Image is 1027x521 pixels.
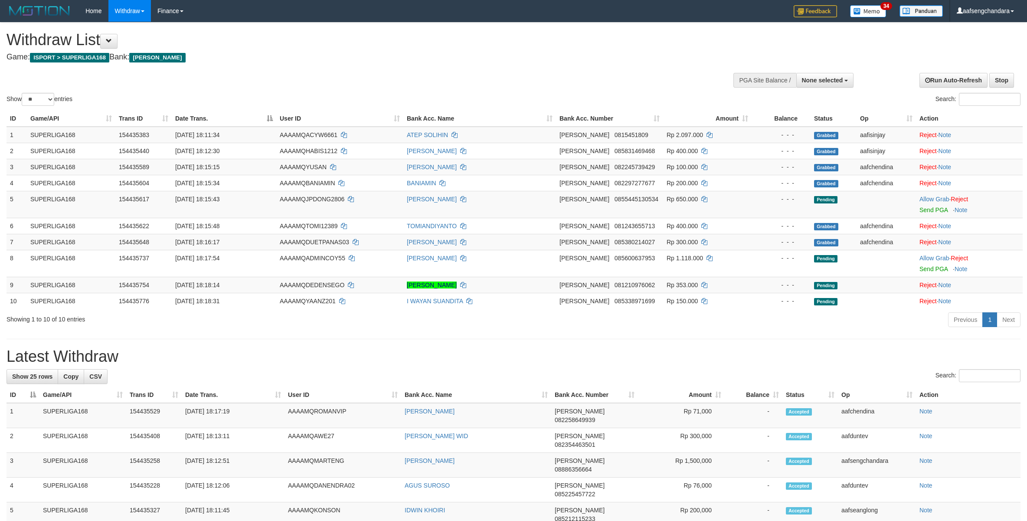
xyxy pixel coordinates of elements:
span: None selected [802,77,843,84]
th: Amount: activate to sort column ascending [663,111,752,127]
span: AAAAMQACYW6661 [280,131,337,138]
a: [PERSON_NAME] [407,196,457,203]
th: Status: activate to sort column ascending [782,387,838,403]
td: SUPERLIGA168 [39,428,126,453]
th: Amount: activate to sort column ascending [638,387,725,403]
div: - - - [755,179,807,187]
a: [PERSON_NAME] WID [405,433,468,439]
div: - - - [755,163,807,171]
a: [PERSON_NAME] [407,164,457,170]
a: I WAYAN SUANDITA [407,298,463,305]
td: aafchendina [857,159,916,175]
span: [DATE] 18:15:15 [175,164,219,170]
span: Rp 400.000 [667,147,698,154]
td: 154435529 [126,403,182,428]
td: SUPERLIGA168 [39,403,126,428]
span: Copy 0855445130534 to clipboard [615,196,658,203]
span: Grabbed [814,164,838,171]
th: Bank Acc. Number: activate to sort column ascending [556,111,663,127]
div: - - - [755,297,807,305]
a: Reject [951,255,968,262]
div: - - - [755,195,807,203]
a: Note [919,457,932,464]
td: SUPERLIGA168 [27,143,115,159]
span: [DATE] 18:15:43 [175,196,219,203]
span: [DATE] 18:18:31 [175,298,219,305]
a: Copy [58,369,84,384]
td: aafchendina [857,175,916,191]
th: Action [916,387,1020,403]
td: 154435258 [126,453,182,478]
td: aafchendina [857,218,916,234]
td: Rp 71,000 [638,403,725,428]
td: 1 [7,127,27,143]
a: Reject [919,131,937,138]
img: panduan.png [899,5,943,17]
a: Allow Grab [919,255,949,262]
td: SUPERLIGA168 [27,293,115,309]
span: Rp 200.000 [667,180,698,187]
span: [PERSON_NAME] [559,282,609,288]
a: [PERSON_NAME] [407,147,457,154]
span: Rp 1.118.000 [667,255,703,262]
td: AAAAMQAWE27 [285,428,401,453]
span: [PERSON_NAME] [559,196,609,203]
th: Op: activate to sort column ascending [857,111,916,127]
span: [PERSON_NAME] [559,298,609,305]
td: AAAAMQMARTENG [285,453,401,478]
div: PGA Site Balance / [733,73,796,88]
a: Stop [989,73,1014,88]
a: ATEP SOLIHIN [407,131,448,138]
th: Balance [752,111,811,127]
span: AAAAMQBANIAMIN [280,180,335,187]
div: - - - [755,147,807,155]
td: 1 [7,403,39,428]
span: Copy 082258649939 to clipboard [555,416,595,423]
td: 3 [7,453,39,478]
td: 154435408 [126,428,182,453]
a: Note [939,164,952,170]
td: SUPERLIGA168 [27,218,115,234]
span: [PERSON_NAME] [559,164,609,170]
span: Pending [814,196,837,203]
span: Grabbed [814,223,838,230]
td: SUPERLIGA168 [39,478,126,502]
a: Allow Grab [919,196,949,203]
td: [DATE] 18:17:19 [182,403,285,428]
td: [DATE] 18:12:06 [182,478,285,502]
a: Note [919,408,932,415]
td: aafisinjay [857,127,916,143]
span: Rp 100.000 [667,164,698,170]
td: SUPERLIGA168 [27,250,115,277]
a: TOMIANDIYANTO [407,223,457,229]
a: Reject [951,196,968,203]
a: Previous [948,312,983,327]
td: - [725,478,782,502]
a: [PERSON_NAME] [405,457,455,464]
td: 154435228 [126,478,182,502]
th: User ID: activate to sort column ascending [276,111,403,127]
span: [DATE] 18:15:34 [175,180,219,187]
th: Date Trans.: activate to sort column descending [172,111,276,127]
span: · [919,196,951,203]
a: Reject [919,282,937,288]
a: [PERSON_NAME] [407,239,457,246]
span: Copy 082245739429 to clipboard [615,164,655,170]
a: Reject [919,239,937,246]
td: Rp 76,000 [638,478,725,502]
span: Accepted [786,433,812,440]
span: Copy 081243655713 to clipboard [615,223,655,229]
a: Note [955,206,968,213]
th: ID: activate to sort column descending [7,387,39,403]
span: Copy 085225457722 to clipboard [555,491,595,498]
span: [DATE] 18:18:14 [175,282,219,288]
a: Note [919,482,932,489]
th: Action [916,111,1023,127]
span: [DATE] 18:15:48 [175,223,219,229]
img: Button%20Memo.svg [850,5,886,17]
span: AAAAMQJPDONG2806 [280,196,344,203]
span: AAAAMQDUETPANAS03 [280,239,349,246]
td: SUPERLIGA168 [27,127,115,143]
span: Rp 150.000 [667,298,698,305]
td: AAAAMQROMANVIP [285,403,401,428]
